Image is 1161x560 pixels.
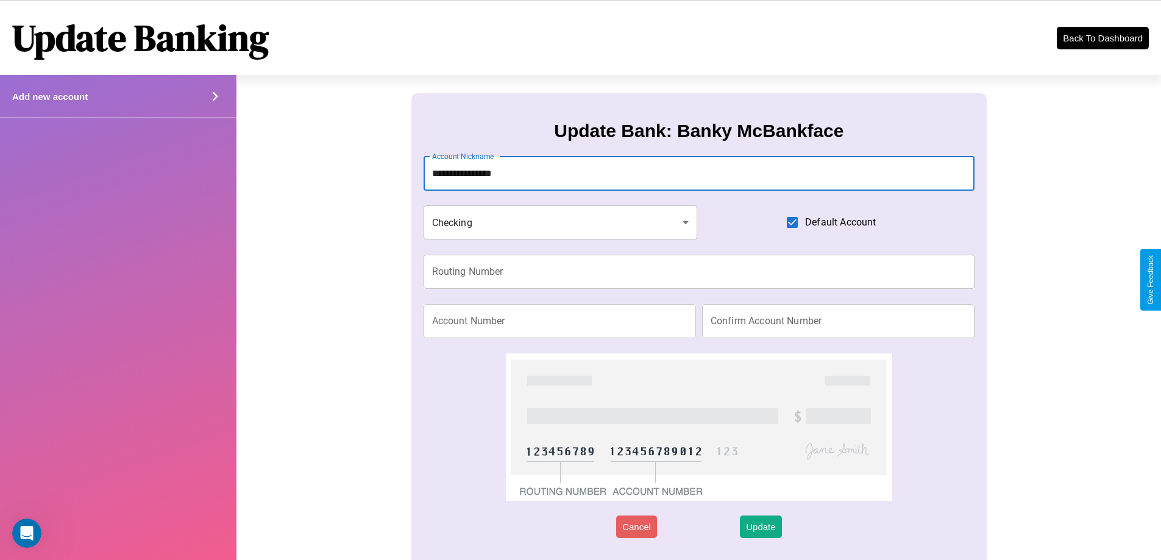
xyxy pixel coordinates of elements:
div: Checking [424,205,698,239]
img: check [506,353,892,501]
h4: Add new account [12,91,88,102]
button: Cancel [616,516,657,538]
h1: Update Banking [12,13,269,63]
div: Give Feedback [1146,255,1155,305]
button: Back To Dashboard [1057,27,1149,49]
iframe: Intercom live chat [12,519,41,548]
span: Default Account [805,215,876,230]
button: Update [740,516,781,538]
h3: Update Bank: Banky McBankface [554,121,843,141]
label: Account Nickname [432,151,494,161]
